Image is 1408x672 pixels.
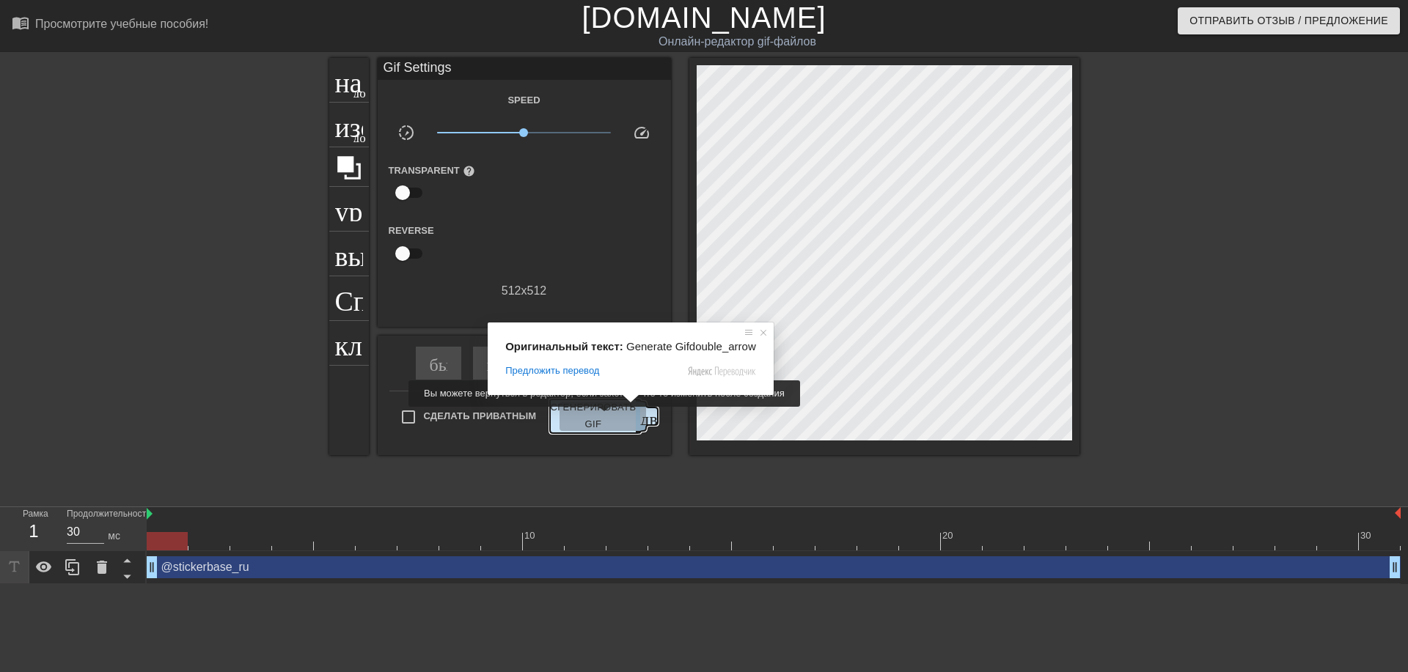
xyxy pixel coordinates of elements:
ya-tr-span: Отправить Отзыв / Предложение [1189,12,1388,30]
span: Generate Gifdouble_arrow [626,340,756,352]
div: 10 [524,528,538,543]
div: 1 [23,518,45,544]
a: Просмотрите учебные пособия! [12,14,208,37]
div: 512 x 512 [378,282,671,300]
ya-tr-span: menu_book_бук меню [12,14,119,32]
ya-tr-span: добавить_круг [353,85,438,97]
span: help [463,165,475,177]
ya-tr-span: изображение [335,109,488,137]
label: Reverse [389,224,434,238]
ya-tr-span: Рамка [23,509,48,519]
span: speed [633,124,650,141]
ya-tr-span: Просмотрите учебные пособия! [35,18,208,30]
ya-tr-span: мс [108,530,120,542]
ya-tr-span: урожай [335,193,423,221]
a: [DOMAIN_NAME] [582,1,826,34]
ya-tr-span: Онлайн-редактор gif-файлов [659,35,816,48]
ya-tr-span: двойная стрелка [640,407,763,425]
div: 30 [1360,528,1374,543]
img: bound-end.png [1395,507,1401,519]
div: 20 [942,528,956,543]
ya-tr-span: Справка [335,283,433,311]
ya-tr-span: быстрый поворот [430,353,561,371]
label: Transparent [389,163,475,178]
ya-tr-span: Продолжительность [67,509,151,519]
button: Сгенерировать GIF [560,402,645,431]
button: Отправить Отзыв / Предложение [1178,7,1400,34]
ya-tr-span: Сделать Приватным [424,410,537,421]
div: Gif Settings [378,58,671,80]
ya-tr-span: пропускать ранее [487,353,617,371]
span: Оригинальный текст: [505,340,623,352]
ya-tr-span: название [335,64,441,92]
span: slow_motion_video [397,124,415,141]
ya-tr-span: клавиатура [335,328,466,355]
ya-tr-span: Сгенерировать GIF [550,399,636,433]
label: Speed [507,93,540,108]
ya-tr-span: добавить_круг [353,130,438,142]
ya-tr-span: выбор_размера_фото_большой [335,238,748,266]
span: Предложить перевод [505,364,599,377]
